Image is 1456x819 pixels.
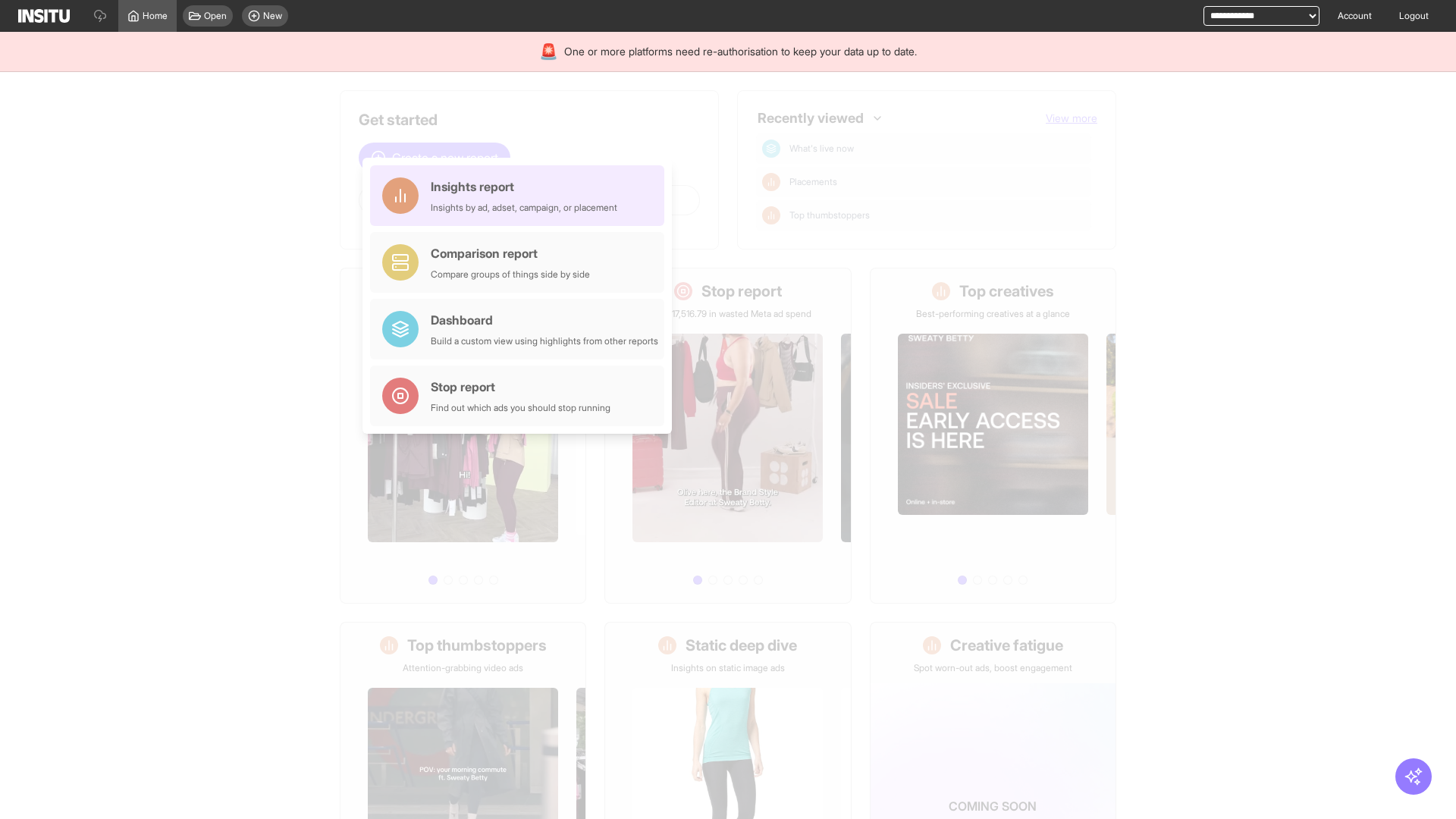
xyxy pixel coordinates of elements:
[431,335,658,347] div: Build a custom view using highlights from other reports
[204,10,227,22] span: Open
[431,177,617,196] div: Insights report
[431,202,617,214] div: Insights by ad, adset, campaign, or placement
[431,244,590,262] div: Comparison report
[431,268,590,281] div: Compare groups of things side by side
[431,378,610,396] div: Stop report
[539,41,558,62] div: 🚨
[564,44,917,59] span: One or more platforms need re-authorisation to keep your data up to date.
[431,402,610,414] div: Find out which ads you should stop running
[143,10,168,22] span: Home
[18,9,70,23] img: Logo
[263,10,282,22] span: New
[431,311,658,329] div: Dashboard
